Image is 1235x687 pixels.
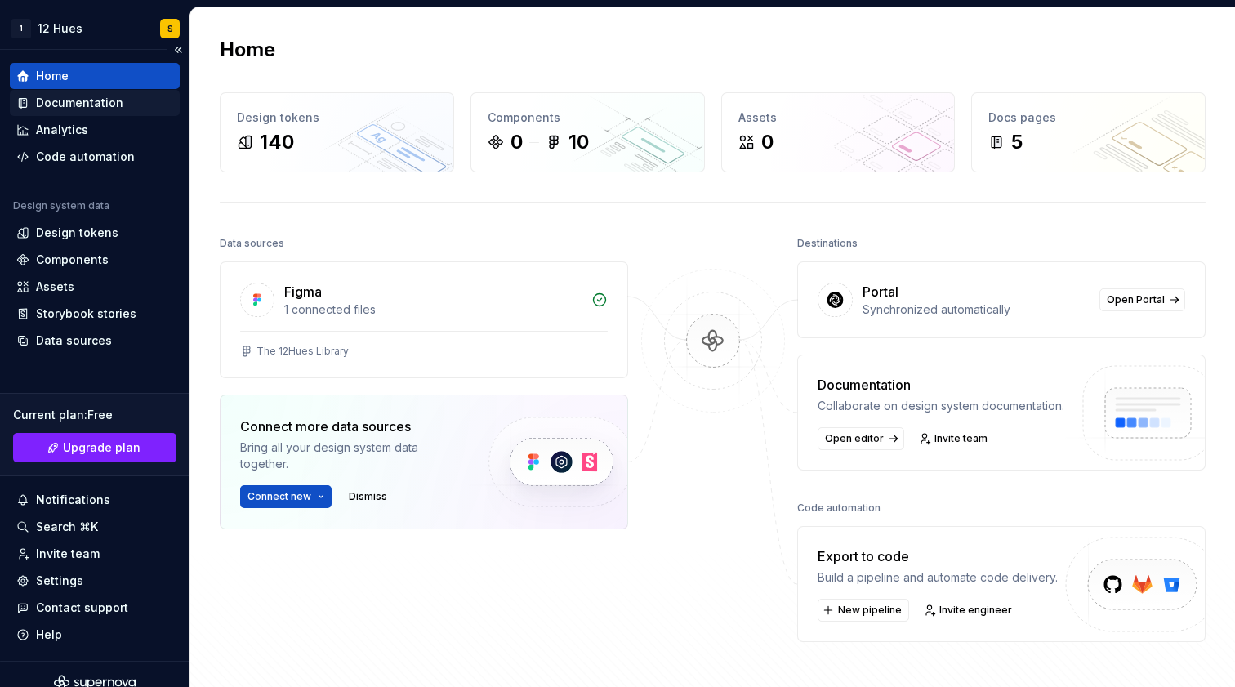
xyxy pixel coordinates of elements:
[10,514,180,540] button: Search ⌘K
[167,38,189,61] button: Collapse sidebar
[240,439,461,472] div: Bring all your design system data together.
[247,490,311,503] span: Connect new
[838,604,902,617] span: New pipeline
[934,432,988,445] span: Invite team
[13,199,109,212] div: Design system data
[36,252,109,268] div: Components
[256,345,349,358] div: The 12Hues Library
[10,301,180,327] a: Storybook stories
[63,439,140,456] span: Upgrade plan
[349,490,387,503] span: Dismiss
[818,569,1058,586] div: Build a pipeline and automate code delivery.
[260,129,294,155] div: 140
[919,599,1019,622] a: Invite engineer
[1011,129,1023,155] div: 5
[797,232,858,255] div: Destinations
[10,568,180,594] a: Settings
[761,129,774,155] div: 0
[36,519,98,535] div: Search ⌘K
[470,92,705,172] a: Components010
[10,63,180,89] a: Home
[818,546,1058,566] div: Export to code
[863,282,898,301] div: Portal
[863,301,1090,318] div: Synchronized automatically
[3,11,186,46] button: 112 HuesS
[10,487,180,513] button: Notifications
[38,20,82,37] div: 12 Hues
[818,599,909,622] button: New pipeline
[36,279,74,295] div: Assets
[10,595,180,621] button: Contact support
[220,232,284,255] div: Data sources
[797,497,881,520] div: Code automation
[939,604,1012,617] span: Invite engineer
[36,627,62,643] div: Help
[10,220,180,246] a: Design tokens
[36,122,88,138] div: Analytics
[240,417,461,436] div: Connect more data sources
[36,573,83,589] div: Settings
[10,328,180,354] a: Data sources
[818,398,1064,414] div: Collaborate on design system documentation.
[36,492,110,508] div: Notifications
[568,129,589,155] div: 10
[825,432,884,445] span: Open editor
[36,600,128,616] div: Contact support
[36,546,100,562] div: Invite team
[488,109,688,126] div: Components
[11,19,31,38] div: 1
[10,144,180,170] a: Code automation
[10,90,180,116] a: Documentation
[10,622,180,648] button: Help
[13,407,176,423] div: Current plan : Free
[36,68,69,84] div: Home
[10,247,180,273] a: Components
[914,427,995,450] a: Invite team
[10,541,180,567] a: Invite team
[167,22,173,35] div: S
[738,109,939,126] div: Assets
[10,117,180,143] a: Analytics
[13,433,176,462] a: Upgrade plan
[721,92,956,172] a: Assets0
[818,375,1064,395] div: Documentation
[237,109,437,126] div: Design tokens
[240,485,332,508] button: Connect new
[818,427,904,450] a: Open editor
[971,92,1206,172] a: Docs pages5
[36,149,135,165] div: Code automation
[341,485,395,508] button: Dismiss
[36,95,123,111] div: Documentation
[220,261,628,378] a: Figma1 connected filesThe 12Hues Library
[36,225,118,241] div: Design tokens
[10,274,180,300] a: Assets
[220,92,454,172] a: Design tokens140
[284,301,582,318] div: 1 connected files
[988,109,1188,126] div: Docs pages
[36,306,136,322] div: Storybook stories
[1107,293,1165,306] span: Open Portal
[220,37,275,63] h2: Home
[284,282,322,301] div: Figma
[36,332,112,349] div: Data sources
[510,129,523,155] div: 0
[1099,288,1185,311] a: Open Portal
